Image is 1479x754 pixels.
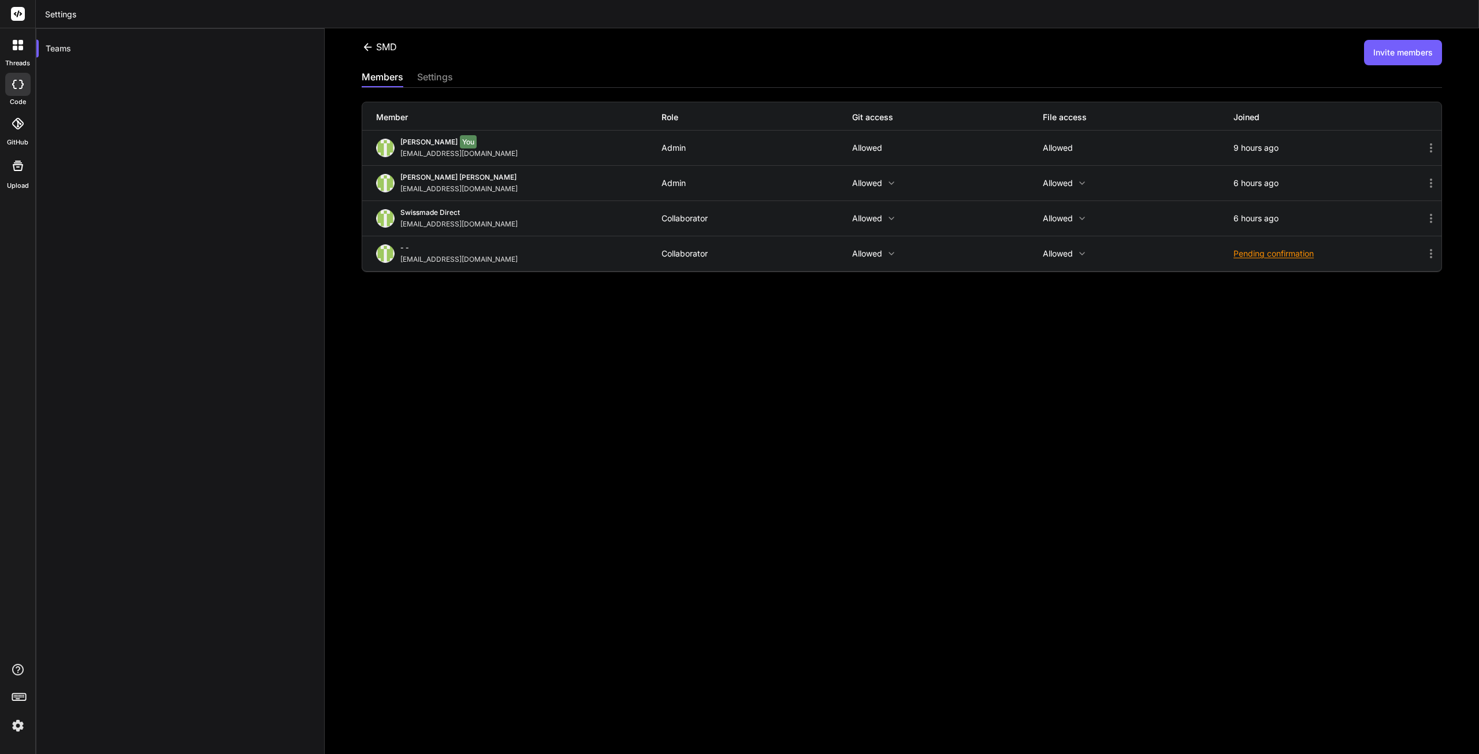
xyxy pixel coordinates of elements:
[400,184,522,194] div: [EMAIL_ADDRESS][DOMAIN_NAME]
[852,143,1043,153] p: Allowed
[400,138,458,146] span: [PERSON_NAME]
[362,70,403,86] div: members
[8,716,28,736] img: settings
[7,181,29,191] label: Upload
[1043,143,1233,153] p: Allowed
[460,135,477,148] span: You
[852,112,1043,123] div: Git access
[852,249,1043,258] p: Allowed
[1233,143,1424,153] div: 9 hours ago
[376,244,395,263] img: profile_image
[400,255,522,264] div: [EMAIL_ADDRESS][DOMAIN_NAME]
[376,139,395,157] img: profile_image
[1043,179,1233,188] p: Allowed
[400,243,409,252] span: - -
[376,112,662,123] div: Member
[1043,214,1233,223] p: Allowed
[400,173,516,181] span: [PERSON_NAME] [PERSON_NAME]
[1043,112,1233,123] div: File access
[1364,40,1442,65] button: Invite members
[1233,214,1424,223] div: 6 hours ago
[662,112,852,123] div: Role
[852,214,1043,223] p: Allowed
[1233,112,1424,123] div: Joined
[662,143,852,153] div: Admin
[36,36,324,61] div: Teams
[662,214,852,223] div: Collaborator
[662,179,852,188] div: Admin
[400,220,522,229] div: [EMAIL_ADDRESS][DOMAIN_NAME]
[400,149,522,158] div: [EMAIL_ADDRESS][DOMAIN_NAME]
[376,174,395,192] img: profile_image
[662,249,852,258] div: Collaborator
[7,138,28,147] label: GitHub
[1233,248,1424,259] div: Pending confirmation
[5,58,30,68] label: threads
[10,97,26,107] label: code
[376,209,395,228] img: profile_image
[1233,179,1424,188] div: 6 hours ago
[362,40,397,54] div: SMD
[400,208,460,217] span: Swissmade Direct
[1043,249,1233,258] p: Allowed
[852,179,1043,188] p: Allowed
[417,70,453,86] div: settings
